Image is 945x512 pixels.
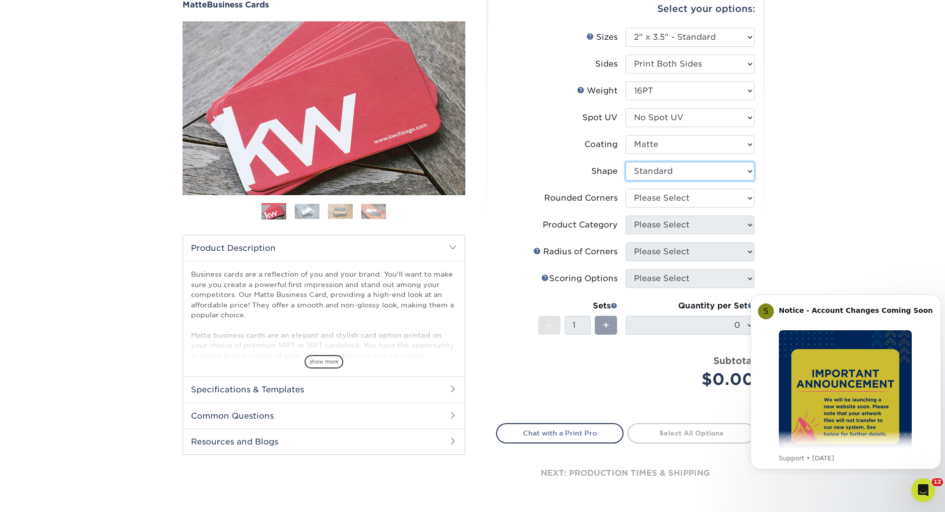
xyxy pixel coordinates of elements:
[747,286,945,475] iframe: Intercom notifications message
[261,200,286,224] img: Business Cards 01
[543,219,618,231] div: Product Category
[591,165,618,177] div: Shape
[544,192,618,204] div: Rounded Corners
[584,139,618,150] div: Coating
[496,423,624,443] a: Chat with a Print Pro
[911,478,935,502] iframe: Intercom live chat
[582,112,618,124] div: Spot UV
[183,376,465,402] h2: Specifications & Templates
[595,58,618,70] div: Sides
[191,269,457,411] p: Business cards are a reflection of you and your brand. You'll want to make sure you create a powe...
[932,478,943,486] span: 12
[305,355,343,368] span: show more
[183,235,465,261] h2: Product Description
[586,31,618,43] div: Sizes
[533,246,618,258] div: Radius of Corners
[183,403,465,429] h2: Common Questions
[496,443,755,503] div: next: production times & shipping
[626,300,755,312] div: Quantity per Set
[633,367,755,391] div: $0.00
[577,85,618,97] div: Weight
[183,429,465,454] h2: Resources and Blogs
[538,300,618,312] div: Sets
[541,273,618,285] div: Scoring Options
[361,204,386,219] img: Business Cards 04
[713,355,755,366] strong: Subtotal
[295,204,319,219] img: Business Cards 02
[547,318,552,333] span: -
[628,423,755,443] a: Select All Options
[328,204,353,219] img: Business Cards 03
[603,318,609,333] span: +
